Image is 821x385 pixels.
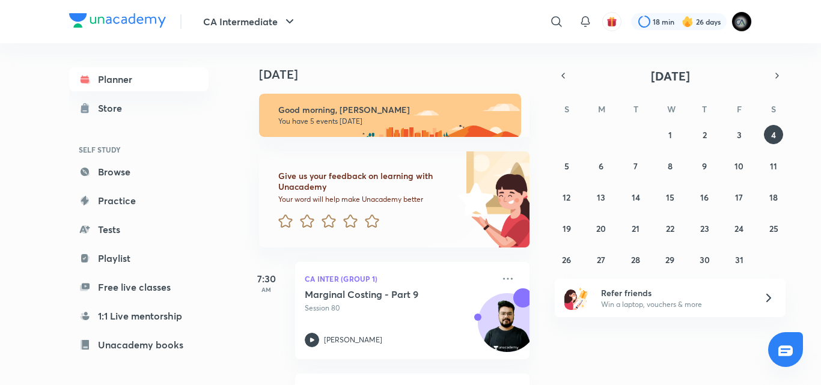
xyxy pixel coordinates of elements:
abbr: October 5, 2025 [564,160,569,172]
abbr: Sunday [564,103,569,115]
p: CA Inter (Group 1) [305,271,493,286]
abbr: October 22, 2025 [666,223,674,234]
button: October 20, 2025 [591,219,611,238]
img: morning [259,94,521,137]
button: October 21, 2025 [626,219,646,238]
button: October 8, 2025 [661,156,680,175]
abbr: October 10, 2025 [734,160,743,172]
abbr: October 16, 2025 [700,192,709,203]
abbr: October 19, 2025 [563,223,571,234]
img: feedback_image [417,151,530,247]
p: You have 5 events [DATE] [278,117,510,126]
p: Your word will help make Unacademy better [278,195,454,204]
a: Practice [69,189,209,213]
a: 1:1 Live mentorship [69,304,209,328]
abbr: October 21, 2025 [632,223,639,234]
abbr: Saturday [771,103,776,115]
button: October 23, 2025 [695,219,714,238]
button: October 2, 2025 [695,125,714,144]
button: October 6, 2025 [591,156,611,175]
button: October 27, 2025 [591,250,611,269]
button: October 26, 2025 [557,250,576,269]
button: October 12, 2025 [557,187,576,207]
abbr: October 9, 2025 [702,160,707,172]
button: October 13, 2025 [591,187,611,207]
abbr: October 30, 2025 [700,254,710,265]
abbr: October 31, 2025 [735,254,743,265]
a: Free live classes [69,275,209,299]
button: October 15, 2025 [661,187,680,207]
abbr: Monday [598,103,605,115]
button: October 22, 2025 [661,219,680,238]
abbr: October 6, 2025 [599,160,603,172]
h5: Marginal Costing - Part 9 [305,288,454,300]
abbr: Thursday [702,103,707,115]
h6: Good morning, [PERSON_NAME] [278,105,510,115]
abbr: Tuesday [633,103,638,115]
button: CA Intermediate [196,10,304,34]
a: Store [69,96,209,120]
h6: SELF STUDY [69,139,209,160]
div: Store [98,101,129,115]
button: October 28, 2025 [626,250,646,269]
button: October 5, 2025 [557,156,576,175]
button: avatar [602,12,621,31]
img: poojita Agrawal [731,11,752,32]
abbr: October 20, 2025 [596,223,606,234]
abbr: October 4, 2025 [771,129,776,141]
abbr: October 14, 2025 [632,192,640,203]
abbr: October 25, 2025 [769,223,778,234]
abbr: October 18, 2025 [769,192,778,203]
abbr: October 11, 2025 [770,160,777,172]
abbr: Friday [737,103,742,115]
button: October 14, 2025 [626,187,646,207]
abbr: October 17, 2025 [735,192,743,203]
p: AM [242,286,290,293]
button: October 4, 2025 [764,125,783,144]
a: Unacademy books [69,333,209,357]
h5: 7:30 [242,271,290,286]
abbr: October 12, 2025 [563,192,570,203]
button: [DATE] [572,67,769,84]
a: Playlist [69,246,209,270]
abbr: October 28, 2025 [631,254,640,265]
p: Win a laptop, vouchers & more [601,299,749,310]
abbr: October 1, 2025 [668,129,672,141]
button: October 10, 2025 [730,156,749,175]
abbr: October 29, 2025 [665,254,674,265]
abbr: October 27, 2025 [597,254,605,265]
button: October 11, 2025 [764,156,783,175]
a: Company Logo [69,13,166,31]
button: October 24, 2025 [730,219,749,238]
abbr: October 13, 2025 [597,192,605,203]
button: October 1, 2025 [661,125,680,144]
h4: [DATE] [259,67,542,82]
abbr: October 15, 2025 [666,192,674,203]
img: Company Logo [69,13,166,28]
abbr: October 3, 2025 [737,129,742,141]
abbr: October 26, 2025 [562,254,571,265]
img: Avatar [478,300,536,357]
button: October 18, 2025 [764,187,783,207]
button: October 19, 2025 [557,219,576,238]
button: October 31, 2025 [730,250,749,269]
abbr: October 23, 2025 [700,223,709,234]
abbr: Wednesday [667,103,676,115]
img: referral [564,286,588,310]
button: October 29, 2025 [661,250,680,269]
img: avatar [606,16,617,27]
button: October 25, 2025 [764,219,783,238]
button: October 16, 2025 [695,187,714,207]
abbr: October 7, 2025 [633,160,638,172]
p: Session 80 [305,303,493,314]
h6: Refer friends [601,286,749,299]
a: Planner [69,67,209,91]
a: Browse [69,160,209,184]
abbr: October 24, 2025 [734,223,743,234]
button: October 7, 2025 [626,156,646,175]
span: [DATE] [651,68,690,84]
h6: Give us your feedback on learning with Unacademy [278,171,454,192]
abbr: October 8, 2025 [668,160,673,172]
a: Tests [69,217,209,241]
img: streak [682,16,694,28]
